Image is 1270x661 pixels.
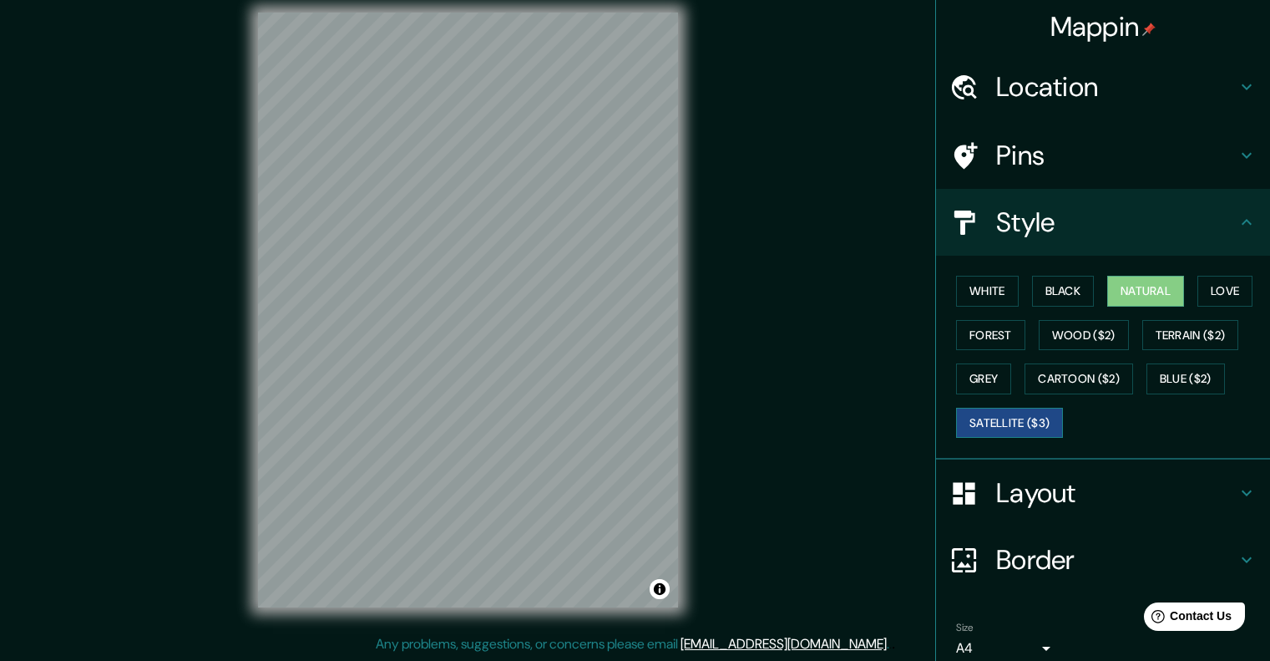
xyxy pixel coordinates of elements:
button: Wood ($2) [1039,320,1129,351]
div: Pins [936,122,1270,189]
button: Black [1032,276,1095,307]
h4: Mappin [1050,10,1156,43]
div: . [889,634,892,654]
a: [EMAIL_ADDRESS][DOMAIN_NAME] [681,635,887,653]
button: Natural [1107,276,1184,307]
button: Love [1197,276,1252,307]
div: Location [936,53,1270,120]
h4: Pins [996,139,1237,172]
label: Size [956,621,974,635]
iframe: Help widget launcher [1121,596,1252,643]
h4: Layout [996,476,1237,510]
h4: Border [996,543,1237,577]
button: Satellite ($3) [956,408,1063,439]
div: Border [936,526,1270,593]
button: Forest [956,320,1025,351]
button: Blue ($2) [1146,364,1225,394]
button: Toggle attribution [650,579,670,599]
button: Grey [956,364,1011,394]
img: pin-icon.png [1142,23,1156,36]
h4: Location [996,70,1237,104]
canvas: Map [258,13,678,608]
button: White [956,276,1019,307]
p: Any problems, suggestions, or concerns please email . [376,634,889,654]
div: . [892,634,895,654]
div: Style [936,189,1270,256]
button: Terrain ($2) [1142,320,1239,351]
h4: Style [996,206,1237,239]
div: Layout [936,460,1270,526]
button: Cartoon ($2) [1025,364,1133,394]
